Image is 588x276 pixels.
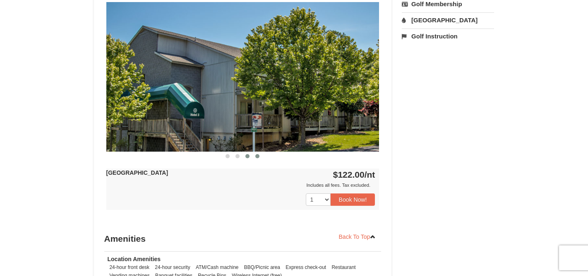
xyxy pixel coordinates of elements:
img: 18876286-38-67a0a055.jpg [106,2,379,151]
strong: [GEOGRAPHIC_DATA] [106,169,168,176]
li: 24-hour front desk [108,263,152,271]
li: 24-hour security [153,263,192,271]
span: /nt [365,170,375,179]
li: ATM/Cash machine [194,263,241,271]
div: Includes all fees. Tax excluded. [106,181,375,189]
button: Book Now! [331,193,375,206]
li: BBQ/Picnic area [242,263,282,271]
strong: Location Amenities [108,256,161,262]
strong: $122.00 [333,170,375,179]
a: [GEOGRAPHIC_DATA] [402,12,494,28]
a: Golf Instruction [402,29,494,44]
a: Back To Top [334,231,382,243]
li: Express check-out [283,263,328,271]
h3: Amenities [104,231,382,247]
li: Restaurant [329,263,358,271]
